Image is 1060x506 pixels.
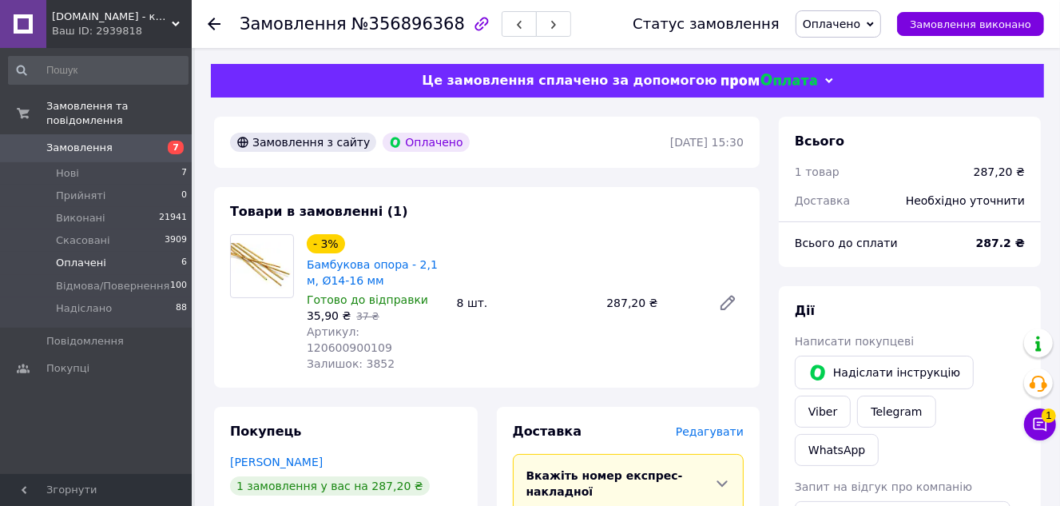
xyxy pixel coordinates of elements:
[56,279,169,293] span: Відмова/Повернення
[181,189,187,203] span: 0
[795,194,850,207] span: Доставка
[976,237,1025,249] b: 287.2 ₴
[795,303,815,318] span: Дії
[896,183,1034,218] div: Необхідно уточнити
[240,14,347,34] span: Замовлення
[230,424,302,439] span: Покупець
[170,279,187,293] span: 100
[165,233,187,248] span: 3909
[46,99,192,128] span: Замовлення та повідомлення
[600,292,705,314] div: 287,20 ₴
[307,309,351,322] span: 35,90 ₴
[803,18,860,30] span: Оплачено
[307,325,392,354] span: Артикул: 120600900109
[307,357,395,370] span: Залишок: 3852
[230,476,430,496] div: 1 замовлення у вас на 287,20 ₴
[526,469,683,498] span: Вкажіть номер експрес-накладної
[231,243,293,290] img: Бамбукова опора - 2,1 м, Ø14-16 мм
[721,74,817,89] img: evopay logo
[8,56,189,85] input: Пошук
[422,73,717,88] span: Це замовлення сплачено за допомогою
[56,189,105,203] span: Прийняті
[230,204,408,219] span: Товари в замовленні (1)
[230,456,323,468] a: [PERSON_NAME]
[1042,408,1056,423] span: 1
[795,396,851,428] a: Viber
[46,361,89,376] span: Покупці
[307,258,438,287] a: Бамбукова опора - 2,1 м, Ø14-16 мм
[56,211,105,225] span: Виконані
[307,293,428,306] span: Готово до відправки
[168,141,184,154] span: 7
[795,165,840,178] span: 1 товар
[974,164,1025,180] div: 287,20 ₴
[712,287,744,319] a: Редагувати
[56,166,79,181] span: Нові
[513,424,582,439] span: Доставка
[230,133,376,152] div: Замовлення з сайту
[46,141,113,155] span: Замовлення
[52,24,192,38] div: Ваш ID: 2939818
[208,16,220,32] div: Повернутися назад
[52,10,172,24] span: eSad.com.ua - крамниця для професійних садівників
[795,133,844,149] span: Всього
[451,292,601,314] div: 8 шт.
[795,335,914,348] span: Написати покупцеві
[46,334,124,349] span: Повідомлення
[795,480,972,493] span: Запит на відгук про компанію
[1024,408,1056,440] button: Чат з покупцем1
[670,136,744,149] time: [DATE] 15:30
[857,396,935,428] a: Telegram
[897,12,1044,36] button: Замовлення виконано
[356,311,379,322] span: 37 ₴
[795,237,898,249] span: Всього до сплати
[795,434,879,466] a: WhatsApp
[181,166,187,181] span: 7
[633,16,780,32] div: Статус замовлення
[795,356,974,389] button: Надіслати інструкцію
[351,14,465,34] span: №356896368
[181,256,187,270] span: 6
[676,425,744,438] span: Редагувати
[910,18,1031,30] span: Замовлення виконано
[56,256,106,270] span: Оплачені
[56,233,110,248] span: Скасовані
[159,211,187,225] span: 21941
[383,133,469,152] div: Оплачено
[176,301,187,316] span: 88
[56,301,112,316] span: Надіслано
[307,234,345,253] div: - 3%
